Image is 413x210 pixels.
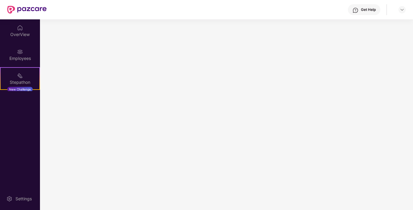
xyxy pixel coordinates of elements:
[352,7,358,13] img: svg+xml;base64,PHN2ZyBpZD0iSGVscC0zMngzMiIgeG1sbnM9Imh0dHA6Ly93d3cudzMub3JnLzIwMDAvc3ZnIiB3aWR0aD...
[14,196,34,202] div: Settings
[17,73,23,79] img: svg+xml;base64,PHN2ZyB4bWxucz0iaHR0cDovL3d3dy53My5vcmcvMjAwMC9zdmciIHdpZHRoPSIyMSIgaGVpZ2h0PSIyMC...
[7,6,47,14] img: New Pazcare Logo
[17,49,23,55] img: svg+xml;base64,PHN2ZyBpZD0iRW1wbG95ZWVzIiB4bWxucz0iaHR0cDovL3d3dy53My5vcmcvMjAwMC9zdmciIHdpZHRoPS...
[1,79,39,85] div: Stepathon
[7,87,33,92] div: New Challenge
[17,25,23,31] img: svg+xml;base64,PHN2ZyBpZD0iSG9tZSIgeG1sbnM9Imh0dHA6Ly93d3cudzMub3JnLzIwMDAvc3ZnIiB3aWR0aD0iMjAiIG...
[361,7,376,12] div: Get Help
[6,196,12,202] img: svg+xml;base64,PHN2ZyBpZD0iU2V0dGluZy0yMHgyMCIgeG1sbnM9Imh0dHA6Ly93d3cudzMub3JnLzIwMDAvc3ZnIiB3aW...
[400,7,405,12] img: svg+xml;base64,PHN2ZyBpZD0iRHJvcGRvd24tMzJ4MzIiIHhtbG5zPSJodHRwOi8vd3d3LnczLm9yZy8yMDAwL3N2ZyIgd2...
